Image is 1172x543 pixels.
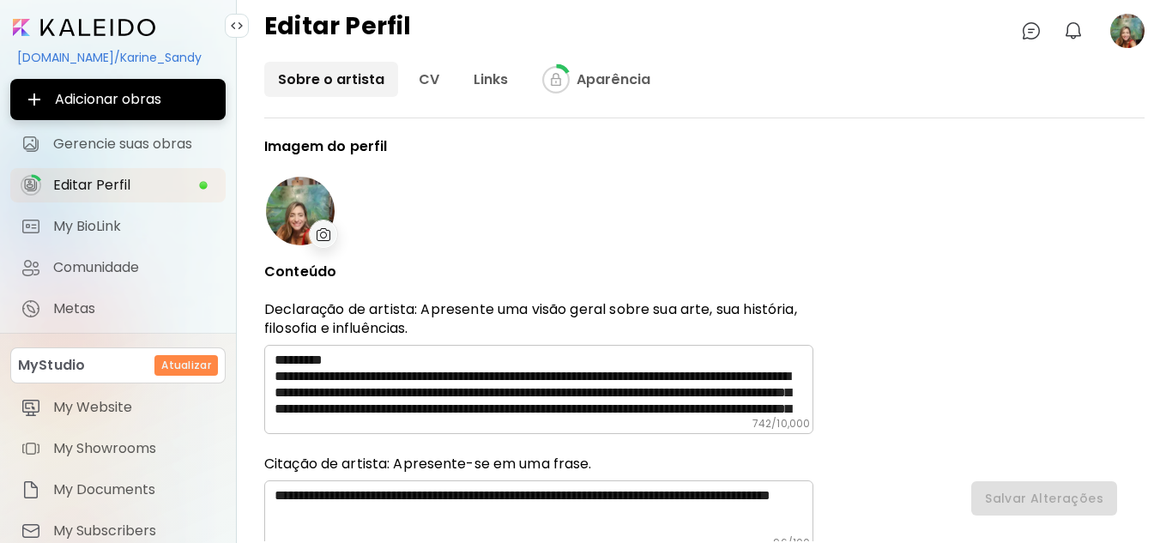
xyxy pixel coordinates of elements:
p: Imagem do perfil [264,139,813,154]
img: Gerencie suas obras icon [21,134,41,154]
span: My Documents [53,481,215,498]
img: item [21,438,41,459]
img: Metas icon [21,299,41,319]
img: item [21,521,41,541]
button: Adicionar obras [10,79,226,120]
a: completeMetas iconMetas [10,292,226,326]
a: Gerencie suas obras iconGerencie suas obras [10,127,226,161]
a: itemMy Showrooms [10,431,226,466]
span: My Subscribers [53,522,215,540]
span: Metas [53,300,215,317]
div: [DOMAIN_NAME]/Karine_Sandy [10,43,226,72]
button: bellIcon [1059,16,1088,45]
a: itemMy Website [10,390,226,425]
a: itemMy Documents [10,473,226,507]
p: Declaração de artista: Apresente uma visão geral sobre sua arte, sua história, filosofia e influê... [264,300,813,338]
span: My BioLink [53,218,215,235]
a: iconcompleteEditar Perfil [10,168,226,202]
a: CV [405,62,453,97]
a: Links [460,62,522,97]
a: Comunidade iconComunidade [10,250,226,285]
img: item [21,397,41,418]
span: Comunidade [53,259,215,276]
h6: 742 / 10,000 [752,417,810,431]
p: MyStudio [18,355,85,376]
a: iconcompleteAparência [529,62,664,97]
span: Editar Perfil [53,177,198,194]
img: My BioLink icon [21,216,41,237]
img: Comunidade icon [21,257,41,278]
h4: Editar Perfil [264,14,412,48]
span: Adicionar obras [24,89,212,110]
img: bellIcon [1063,21,1084,41]
a: completeMy BioLink iconMy BioLink [10,209,226,244]
img: chatIcon [1021,21,1042,41]
img: collapse [230,19,244,33]
span: My Website [53,399,215,416]
h6: Atualizar [161,358,211,373]
h6: Citação de artista: Apresente-se em uma frase. [264,455,813,474]
span: My Showrooms [53,440,215,457]
p: Conteúdo [264,264,813,280]
span: Gerencie suas obras [53,136,215,153]
img: item [21,480,41,500]
a: Sobre o artista [264,62,398,97]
